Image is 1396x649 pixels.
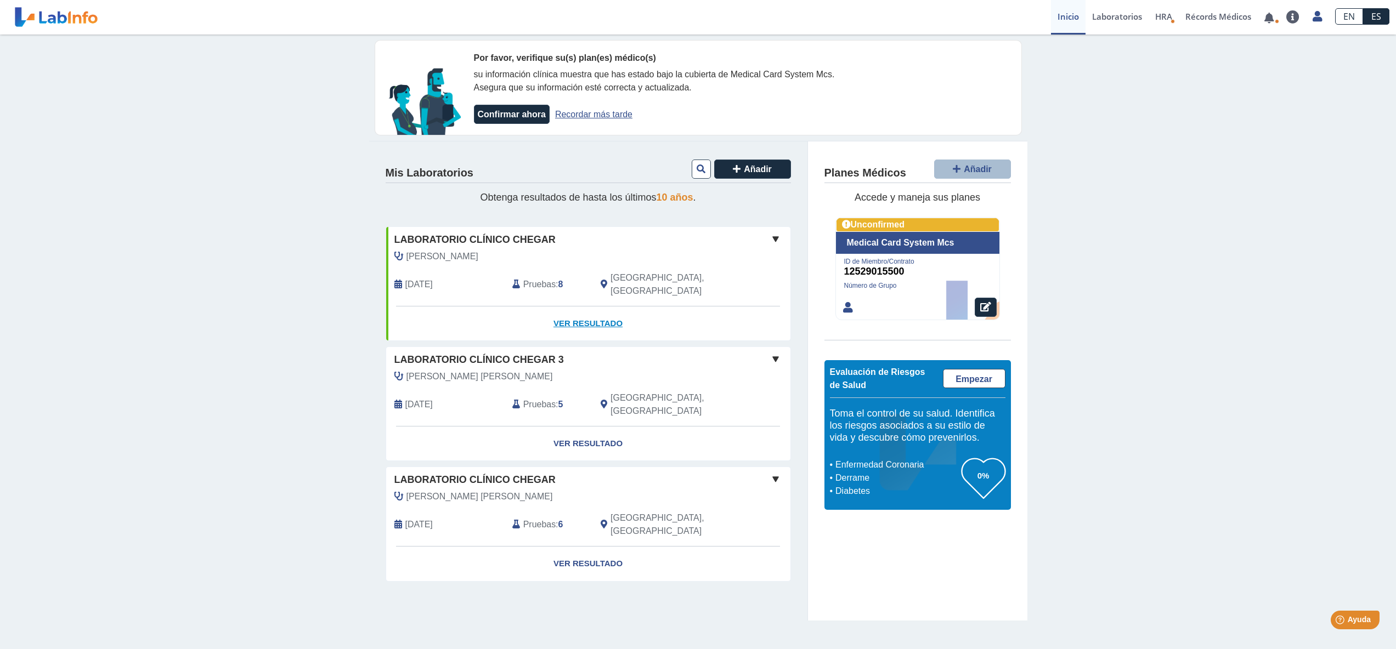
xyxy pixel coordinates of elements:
span: Evaluación de Riesgos de Salud [830,367,925,390]
span: Rio Grande, PR [611,391,732,418]
span: Obtenga resultados de hasta los últimos . [480,192,696,203]
span: 2025-10-07 [405,278,433,291]
a: Ver Resultado [386,426,790,461]
iframe: Help widget launcher [1298,606,1384,637]
h3: 0% [962,469,1005,482]
span: Empezar [956,374,992,384]
span: su información clínica muestra que has estado bajo la cubierta de Medical Card System Mcs. Asegur... [474,70,835,92]
button: Añadir [934,160,1011,179]
span: Laboratorio Clínico Chegar 3 [394,352,564,367]
h4: Planes Médicos [824,167,906,180]
div: Por favor, verifique su(s) plan(es) médico(s) [474,52,863,65]
a: Ver Resultado [386,306,790,341]
span: Pruebas [523,278,556,291]
a: Recordar más tarde [555,110,632,119]
button: Confirmar ahora [474,105,550,124]
span: Rio Grande, PR [611,511,732,538]
button: Añadir [714,160,791,179]
span: Gonzalez, Maria [406,250,478,263]
div: : [504,511,592,538]
div: : [504,391,592,418]
a: Empezar [943,369,1005,388]
span: Añadir [744,164,772,174]
span: 2025-05-20 [405,398,433,411]
b: 5 [558,400,563,409]
span: Laboratorio Clínico Chegar [394,472,556,487]
b: 8 [558,280,563,289]
div: : [504,271,592,298]
span: Pruebas [523,518,556,531]
h4: Mis Laboratorios [386,167,473,180]
span: HRA [1155,11,1172,22]
a: EN [1335,8,1363,25]
li: Derrame [833,471,962,485]
span: Torres Davila, Walfred [406,370,553,383]
a: Ver Resultado [386,546,790,581]
span: Añadir [964,164,992,174]
span: Pruebas [523,398,556,411]
span: 2024-09-24 [405,518,433,531]
span: Laboratorio Clínico Chegar [394,232,556,247]
li: Enfermedad Coronaria [833,458,962,471]
span: Perez Ramirez, Reynerio [406,490,553,503]
span: Rio Grande, PR [611,271,732,298]
h5: Toma el control de su salud. Identifica los riesgos asociados a su estilo de vida y descubre cómo... [830,408,1005,443]
a: ES [1363,8,1389,25]
li: Diabetes [833,485,962,498]
b: 6 [558,520,563,529]
span: Accede y maneja sus planes [855,192,980,203]
span: 10 años [657,192,693,203]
